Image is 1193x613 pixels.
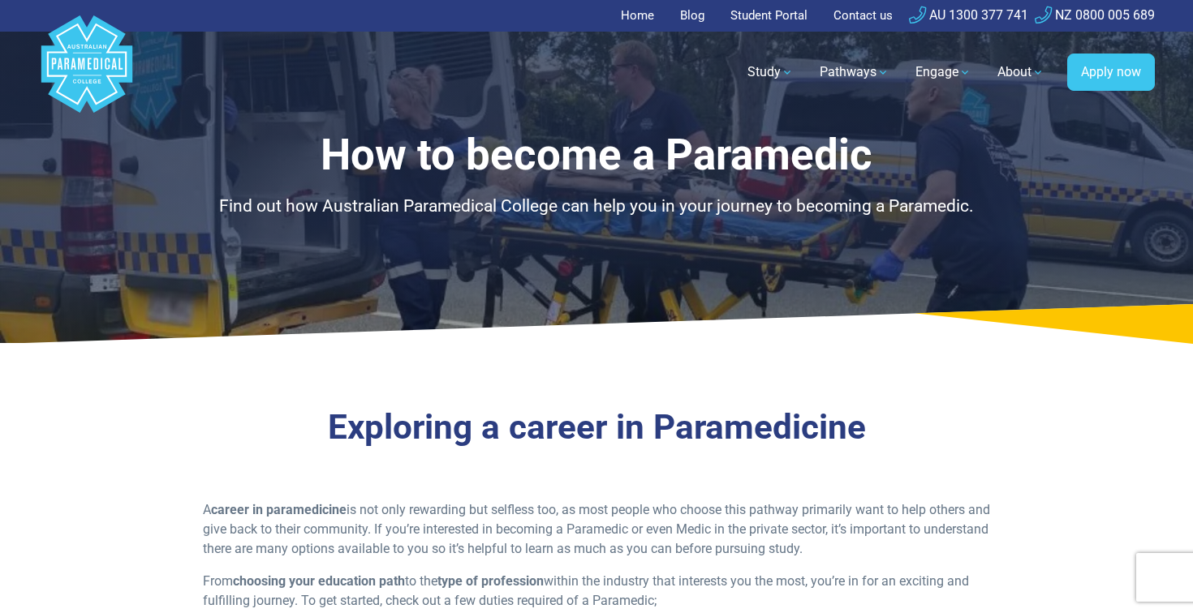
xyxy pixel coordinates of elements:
[122,194,1071,220] p: Find out how Australian Paramedical College can help you in your journey to becoming a Paramedic.
[909,7,1028,23] a: AU 1300 377 741
[1067,54,1155,91] a: Apply now
[906,49,981,95] a: Engage
[988,49,1054,95] a: About
[122,130,1071,181] h1: How to become a Paramedic
[437,573,544,589] strong: type of profession
[203,572,991,611] p: From to the within the industry that interests you the most, you’re in for an exciting and fulfil...
[38,32,136,114] a: Australian Paramedical College
[211,502,347,517] strong: career in paramedicine
[810,49,899,95] a: Pathways
[1035,7,1155,23] a: NZ 0800 005 689
[233,573,405,589] strong: choosing your education path
[738,49,803,95] a: Study
[203,500,991,559] p: A is not only rewarding but selfless too, as most people who choose this pathway primarily want t...
[122,407,1071,448] h2: Exploring a career in Paramedicine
